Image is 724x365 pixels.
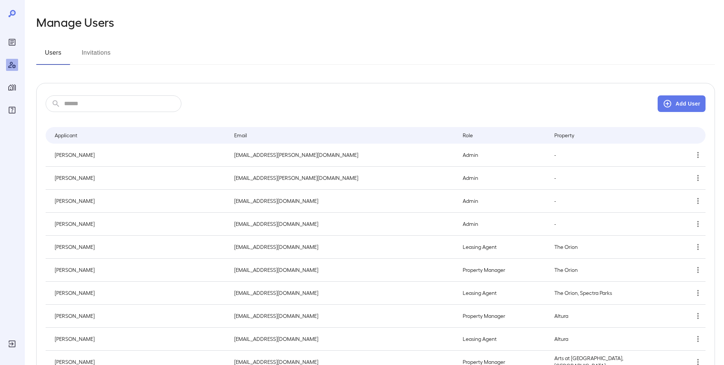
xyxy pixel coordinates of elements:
[554,197,664,205] p: -
[463,151,543,159] p: Admin
[55,312,222,320] p: [PERSON_NAME]
[234,197,451,205] p: [EMAIL_ADDRESS][DOMAIN_NAME]
[55,151,222,159] p: [PERSON_NAME]
[463,197,543,205] p: Admin
[463,335,543,343] p: Leasing Agent
[554,335,664,343] p: Altura
[457,127,549,144] th: Role
[234,243,451,251] p: [EMAIL_ADDRESS][DOMAIN_NAME]
[554,220,664,228] p: -
[79,47,113,65] button: Invitations
[55,335,222,343] p: [PERSON_NAME]
[55,174,222,182] p: [PERSON_NAME]
[6,104,18,116] div: FAQ
[463,220,543,228] p: Admin
[234,220,451,228] p: [EMAIL_ADDRESS][DOMAIN_NAME]
[36,15,114,29] h2: Manage Users
[234,266,451,274] p: [EMAIL_ADDRESS][DOMAIN_NAME]
[55,197,222,205] p: [PERSON_NAME]
[463,289,543,297] p: Leasing Agent
[55,243,222,251] p: [PERSON_NAME]
[554,289,664,297] p: The Orion, Spectra Parks
[234,174,451,182] p: [EMAIL_ADDRESS][PERSON_NAME][DOMAIN_NAME]
[234,312,451,320] p: [EMAIL_ADDRESS][DOMAIN_NAME]
[234,335,451,343] p: [EMAIL_ADDRESS][DOMAIN_NAME]
[6,36,18,48] div: Reports
[463,243,543,251] p: Leasing Agent
[463,174,543,182] p: Admin
[463,266,543,274] p: Property Manager
[548,127,670,144] th: Property
[658,95,706,112] button: Add User
[463,312,543,320] p: Property Manager
[55,266,222,274] p: [PERSON_NAME]
[554,266,664,274] p: The Orion
[6,338,18,350] div: Log Out
[228,127,457,144] th: Email
[46,127,228,144] th: Applicant
[554,243,664,251] p: The Orion
[6,81,18,94] div: Manage Properties
[234,151,451,159] p: [EMAIL_ADDRESS][PERSON_NAME][DOMAIN_NAME]
[554,174,664,182] p: -
[55,220,222,228] p: [PERSON_NAME]
[55,289,222,297] p: [PERSON_NAME]
[6,59,18,71] div: Manage Users
[554,151,664,159] p: -
[234,289,451,297] p: [EMAIL_ADDRESS][DOMAIN_NAME]
[554,312,664,320] p: Altura
[36,47,70,65] button: Users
